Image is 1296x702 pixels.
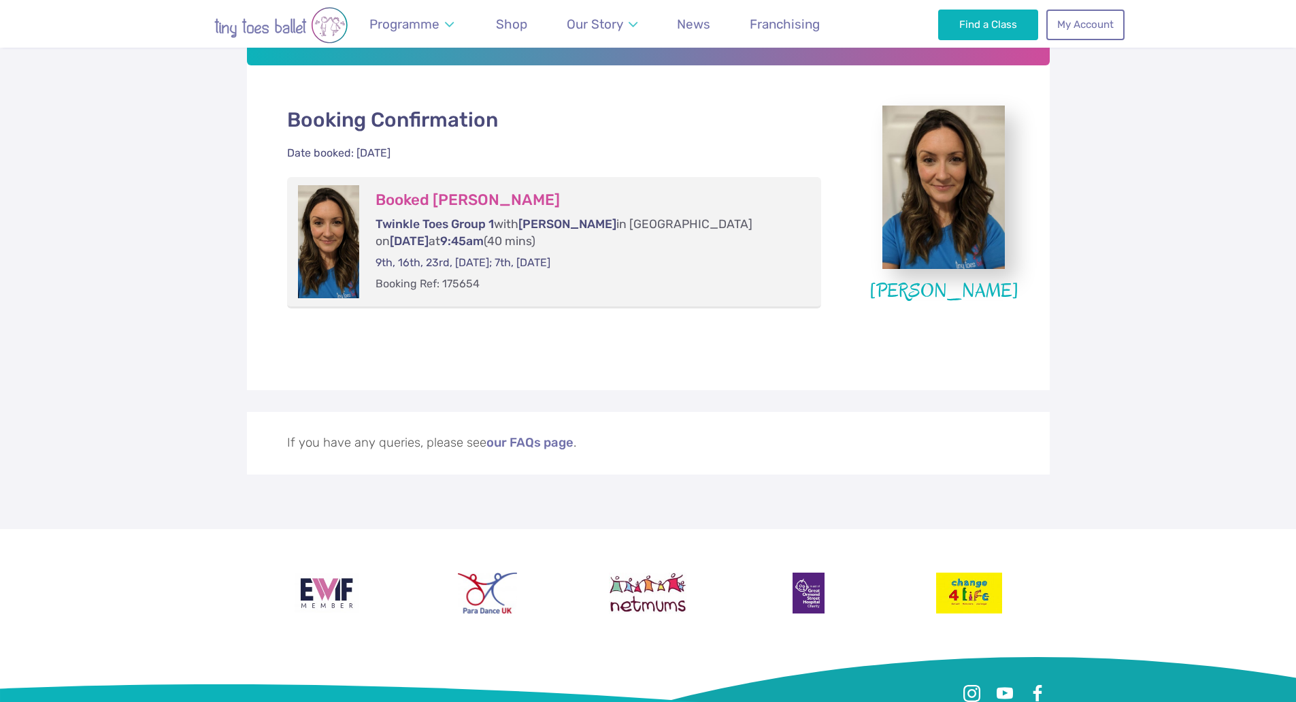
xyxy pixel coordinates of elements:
[295,573,359,613] img: Encouraging Women Into Franchising
[376,255,795,270] p: 9th, 16th, 23rd, [DATE]; 7th, [DATE]
[744,8,827,40] a: Franchising
[677,16,710,32] span: News
[862,277,1025,304] figcaption: [PERSON_NAME]
[671,8,717,40] a: News
[376,191,795,210] h3: Booked [PERSON_NAME]
[750,16,820,32] span: Franchising
[376,216,795,249] p: with in [GEOGRAPHIC_DATA] on at (40 mins)
[458,573,516,613] img: Para Dance UK
[390,234,429,248] span: [DATE]
[490,8,534,40] a: Shop
[369,16,439,32] span: Programme
[287,434,1010,453] p: If you have any queries, please see .
[287,106,822,133] p: Booking Confirmation
[363,8,461,40] a: Programme
[440,234,484,248] span: 9:45am
[376,276,795,291] p: Booking Ref: 175654
[567,16,623,32] span: Our Story
[486,436,574,450] a: our FAQs page
[518,217,616,231] span: [PERSON_NAME]
[882,106,1005,269] img: photo-2024-02-25-19-42-31.jpg
[172,7,390,44] img: tiny toes ballet
[560,8,644,40] a: Our Story
[938,10,1038,39] a: Find a Class
[496,16,527,32] span: Shop
[287,146,391,161] div: Date booked: [DATE]
[1046,10,1124,39] a: My Account
[376,217,494,231] span: Twinkle Toes Group 1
